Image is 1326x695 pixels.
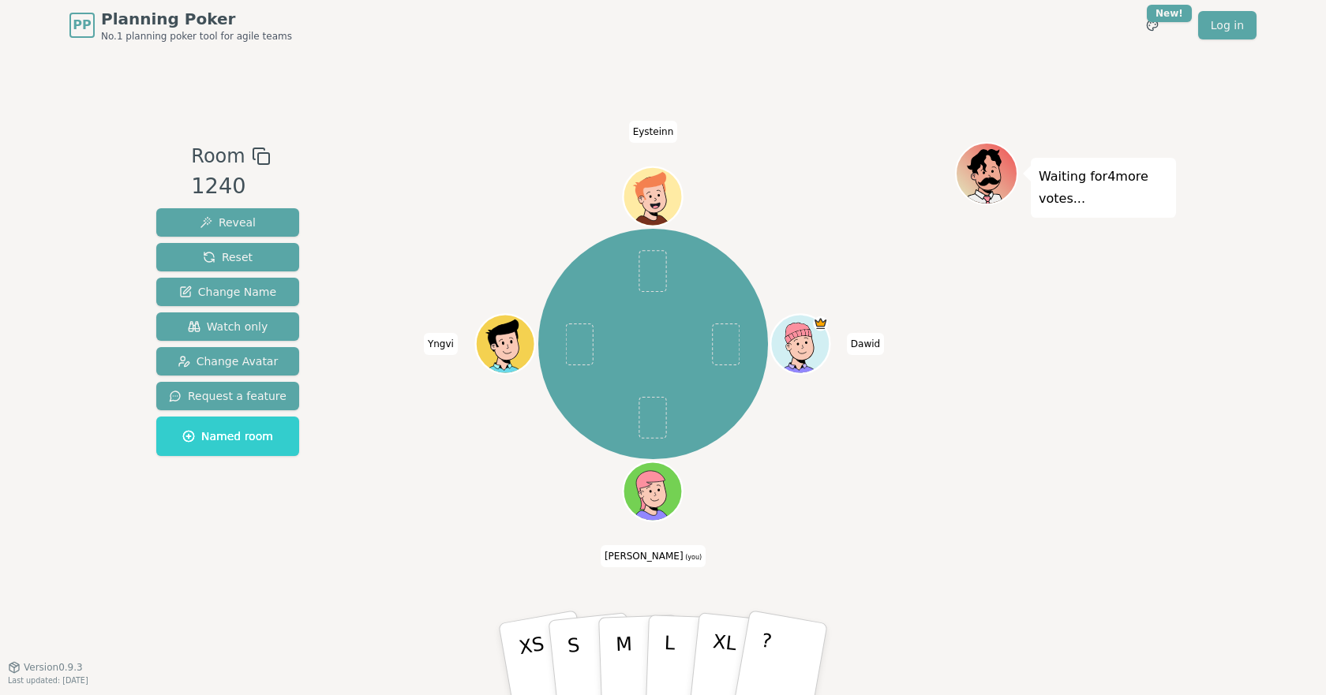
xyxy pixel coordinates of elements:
button: Change Avatar [156,347,299,376]
span: Click to change your name [847,333,884,355]
div: New! [1147,5,1192,22]
span: Click to change your name [601,545,706,567]
span: Click to change your name [424,333,458,355]
span: Reset [203,249,253,265]
span: Planning Poker [101,8,292,30]
div: 1240 [191,170,270,203]
button: Click to change your avatar [625,464,681,520]
span: Request a feature [169,388,287,404]
button: Named room [156,417,299,456]
button: Change Name [156,278,299,306]
span: Reveal [200,215,256,230]
a: PPPlanning PokerNo.1 planning poker tool for agile teams [69,8,292,43]
a: Log in [1198,11,1257,39]
button: Version0.9.3 [8,661,83,674]
span: Change Name [179,284,276,300]
button: Reset [156,243,299,271]
span: Watch only [188,319,268,334]
span: Click to change your name [629,121,678,143]
button: Watch only [156,312,299,341]
button: Request a feature [156,382,299,410]
button: Reveal [156,208,299,237]
span: (you) [684,554,702,561]
span: Change Avatar [178,353,279,369]
span: Named room [182,428,273,444]
span: Dawid is the host [814,316,829,331]
span: PP [73,16,91,35]
span: No.1 planning poker tool for agile teams [101,30,292,43]
span: Last updated: [DATE] [8,676,88,685]
p: Waiting for 4 more votes... [1039,166,1168,210]
button: New! [1138,11,1167,39]
span: Room [191,142,245,170]
span: Version 0.9.3 [24,661,83,674]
